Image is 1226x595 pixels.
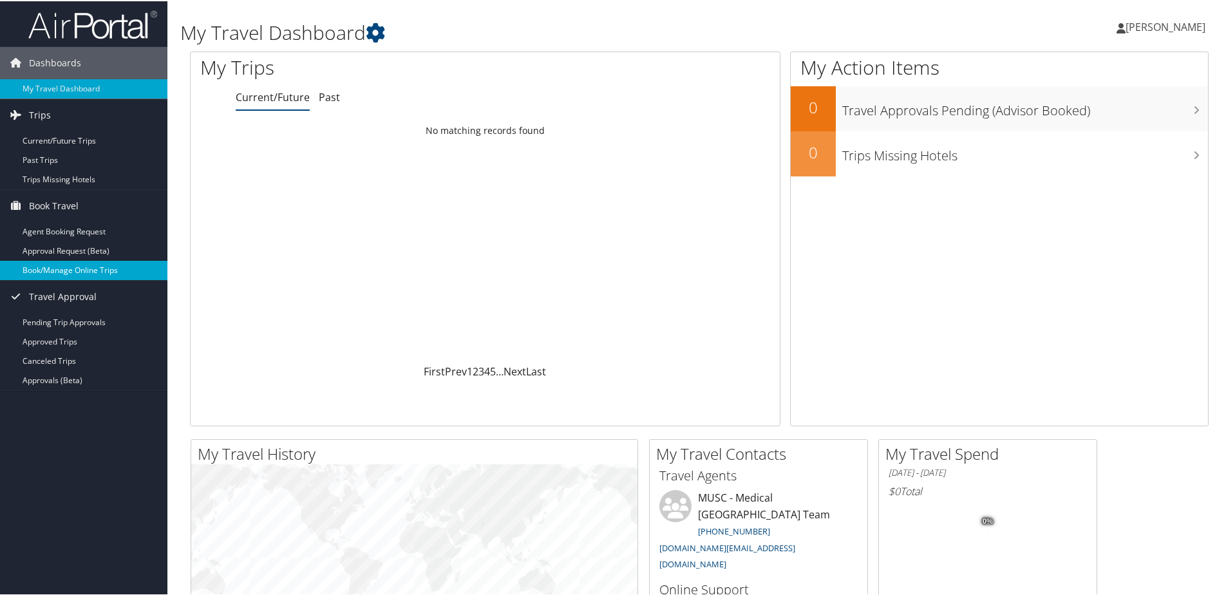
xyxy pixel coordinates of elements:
[180,18,872,45] h1: My Travel Dashboard
[29,279,97,312] span: Travel Approval
[659,541,795,569] a: [DOMAIN_NAME][EMAIL_ADDRESS][DOMAIN_NAME]
[473,363,478,377] a: 2
[889,483,1087,497] h6: Total
[889,483,900,497] span: $0
[791,85,1208,130] a: 0Travel Approvals Pending (Advisor Booked)
[484,363,490,377] a: 4
[198,442,637,464] h2: My Travel History
[659,466,858,484] h3: Travel Agents
[791,130,1208,175] a: 0Trips Missing Hotels
[191,118,780,141] td: No matching records found
[791,95,836,117] h2: 0
[236,89,310,103] a: Current/Future
[885,442,1097,464] h2: My Travel Spend
[424,363,445,377] a: First
[504,363,526,377] a: Next
[496,363,504,377] span: …
[28,8,157,39] img: airportal-logo.png
[526,363,546,377] a: Last
[1126,19,1205,33] span: [PERSON_NAME]
[842,94,1208,118] h3: Travel Approvals Pending (Advisor Booked)
[490,363,496,377] a: 5
[653,489,864,574] li: MUSC - Medical [GEOGRAPHIC_DATA] Team
[698,524,770,536] a: [PHONE_NUMBER]
[319,89,340,103] a: Past
[29,46,81,78] span: Dashboards
[29,189,79,221] span: Book Travel
[467,363,473,377] a: 1
[983,516,993,524] tspan: 0%
[29,98,51,130] span: Trips
[791,53,1208,80] h1: My Action Items
[1117,6,1218,45] a: [PERSON_NAME]
[200,53,525,80] h1: My Trips
[791,140,836,162] h2: 0
[889,466,1087,478] h6: [DATE] - [DATE]
[656,442,867,464] h2: My Travel Contacts
[478,363,484,377] a: 3
[445,363,467,377] a: Prev
[842,139,1208,164] h3: Trips Missing Hotels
